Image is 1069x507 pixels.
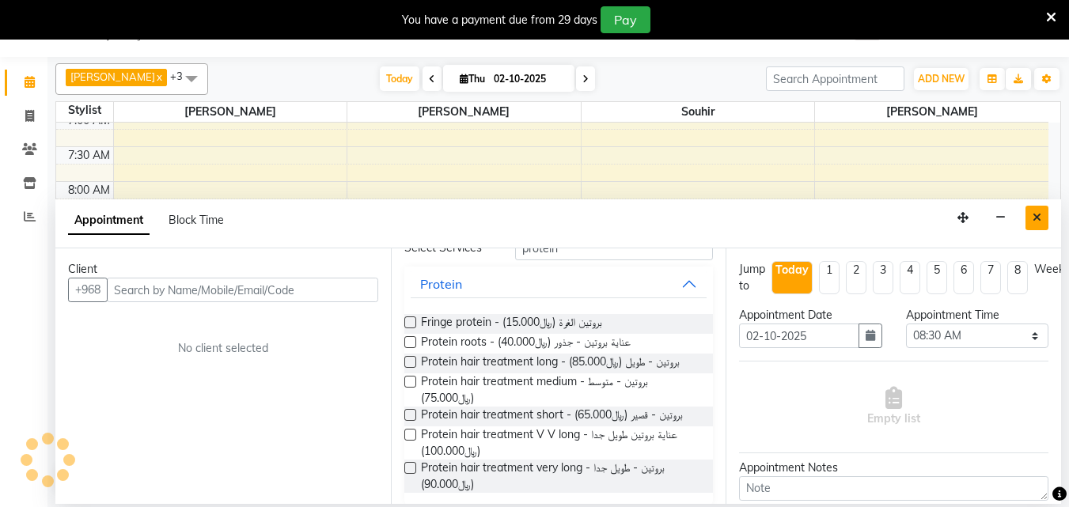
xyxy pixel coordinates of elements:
div: Protein [420,274,462,293]
div: Client [68,261,378,278]
span: Fringe protein - بروتين الغرة (﷼15.000) [421,314,602,334]
span: Empty list [867,387,920,427]
div: No client selected [106,340,340,357]
span: ADD NEW [918,73,965,85]
button: Pay [601,6,650,33]
span: Protein hair treatment very long - بروتين - طويل جدا (﷼90.000) [421,460,701,493]
span: [PERSON_NAME] [70,70,155,83]
span: Thu [456,73,489,85]
li: 3 [873,261,893,294]
span: [PERSON_NAME] [347,102,581,122]
li: 4 [900,261,920,294]
div: Today [775,262,809,278]
div: Appointment Time [906,307,1048,323]
span: [PERSON_NAME] [114,102,347,122]
input: 2025-10-02 [489,67,568,91]
li: 7 [980,261,1001,294]
div: 7:30 AM [65,147,113,164]
li: 5 [927,261,947,294]
input: Search Appointment [766,66,904,91]
span: Protein roots - عناية بروتين - جذور (﷼40.000) [421,334,631,354]
button: +968 [68,278,108,302]
span: +3 [170,70,195,82]
button: Protein [411,270,707,298]
span: [PERSON_NAME] [815,102,1048,122]
li: 8 [1007,261,1028,294]
span: Today [380,66,419,91]
input: yyyy-mm-dd [739,323,859,348]
input: Search by Name/Mobile/Email/Code [107,278,378,302]
span: Appointment [68,206,150,235]
div: 8:00 AM [65,182,113,199]
div: You have a payment due from 29 days [402,12,597,28]
li: 1 [819,261,840,294]
span: Block Time [169,213,224,227]
div: Appointment Date [739,307,881,323]
div: Jump to [739,261,765,294]
span: Protein hair treatment short - بروتين - قصير (﷼65.000) [421,407,683,426]
button: Close [1025,206,1048,230]
a: x [155,70,162,83]
span: Protein hair treatment medium - بروتين - متوسط (﷼75.000) [421,373,701,407]
div: Stylist [56,102,113,119]
div: Select Services [392,240,503,256]
input: Search by service name [515,236,713,260]
span: Protein hair treatment V V long - عناية بروتين طويل جدا (﷼100.000) [421,426,701,460]
span: Protein hair treatment long - بروتين - طويل (﷼85.000) [421,354,680,373]
div: Appointment Notes [739,460,1048,476]
button: ADD NEW [914,68,969,90]
li: 2 [846,261,866,294]
span: Souhir [582,102,815,122]
li: 6 [953,261,974,294]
